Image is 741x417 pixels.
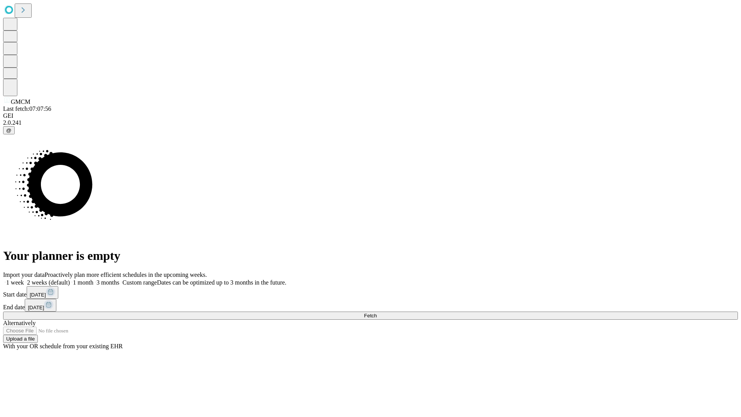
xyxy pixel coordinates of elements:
[122,279,157,286] span: Custom range
[96,279,119,286] span: 3 months
[3,271,45,278] span: Import your data
[3,119,738,126] div: 2.0.241
[3,335,38,343] button: Upload a file
[3,126,15,134] button: @
[11,98,30,105] span: GMCM
[73,279,93,286] span: 1 month
[3,286,738,299] div: Start date
[3,249,738,263] h1: Your planner is empty
[3,312,738,320] button: Fetch
[6,279,24,286] span: 1 week
[6,127,12,133] span: @
[3,105,51,112] span: Last fetch: 07:07:56
[25,299,56,312] button: [DATE]
[157,279,286,286] span: Dates can be optimized up to 3 months in the future.
[27,286,58,299] button: [DATE]
[364,313,377,319] span: Fetch
[30,292,46,298] span: [DATE]
[28,305,44,310] span: [DATE]
[3,299,738,312] div: End date
[45,271,207,278] span: Proactively plan more efficient schedules in the upcoming weeks.
[3,343,123,349] span: With your OR schedule from your existing EHR
[3,320,36,326] span: Alternatively
[27,279,70,286] span: 2 weeks (default)
[3,112,738,119] div: GEI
